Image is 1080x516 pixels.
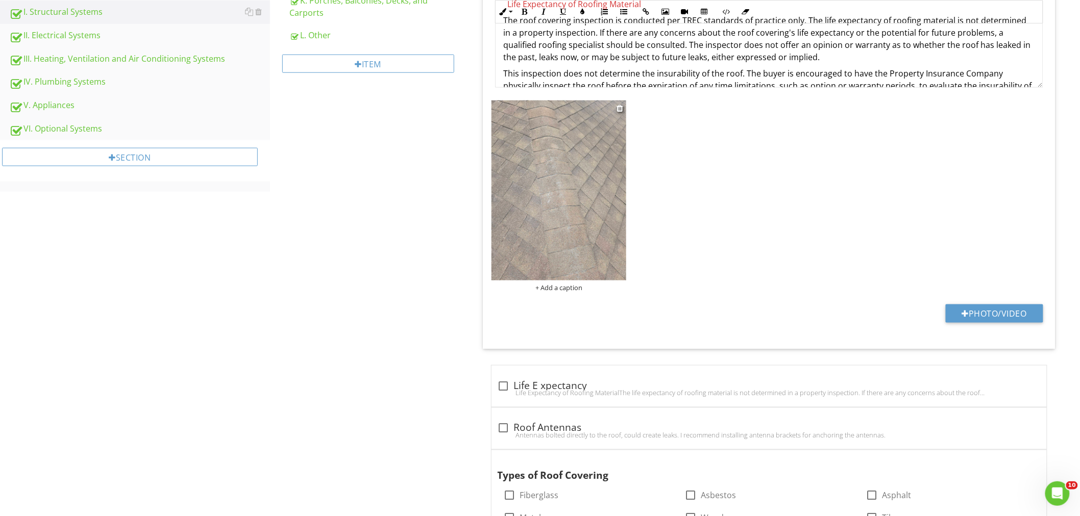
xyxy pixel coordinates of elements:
[615,2,634,21] button: Unordered List
[675,2,695,21] button: Insert Video
[701,491,737,501] label: Asbestos
[9,53,270,66] div: III. Heating, Ventilation and Air Conditioning Systems
[717,2,736,21] button: Code View
[282,55,454,73] div: Item
[9,75,270,89] div: IV. Plumbing Systems
[656,2,675,21] button: Insert Image (Ctrl+P)
[492,100,627,280] img: photo.jpg
[289,29,467,41] div: L. Other
[515,2,534,21] button: Bold (Ctrl+B)
[498,431,1041,440] div: Antennas bolted directly to the roof, could create leaks. I recommend installing antenna brackets...
[498,454,1014,484] div: Types of Roof Covering
[946,304,1043,323] button: Photo/Video
[504,14,1035,63] p: The roof covering inspection is conducted per TREC standards of practice only. The life expectanc...
[695,2,714,21] button: Insert Table
[9,6,270,19] div: I. Structural Systems
[636,2,656,21] button: Insert Link (Ctrl+K)
[492,283,627,292] div: + Add a caption
[534,2,554,21] button: Italic (Ctrl+I)
[1066,481,1078,489] span: 10
[9,29,270,42] div: II. Electrical Systems
[573,2,593,21] button: Colors
[9,122,270,136] div: VI. Optional Systems
[504,67,1035,104] p: This inspection does not determine the insurability of the roof. The buyer is encouraged to have ...
[496,2,515,21] button: Inline Style
[554,2,573,21] button: Underline (Ctrl+U)
[520,491,559,501] label: Fiberglass
[595,2,615,21] button: Ordered List
[9,99,270,112] div: V. Appliances
[882,491,911,501] label: Asphalt
[736,2,755,21] button: Clear Formatting
[1045,481,1070,506] iframe: Intercom live chat
[2,148,258,166] div: Section
[498,389,1041,397] div: Life Expectancy of Roofing MaterialThe life expectancy of roofing material is not determined in a...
